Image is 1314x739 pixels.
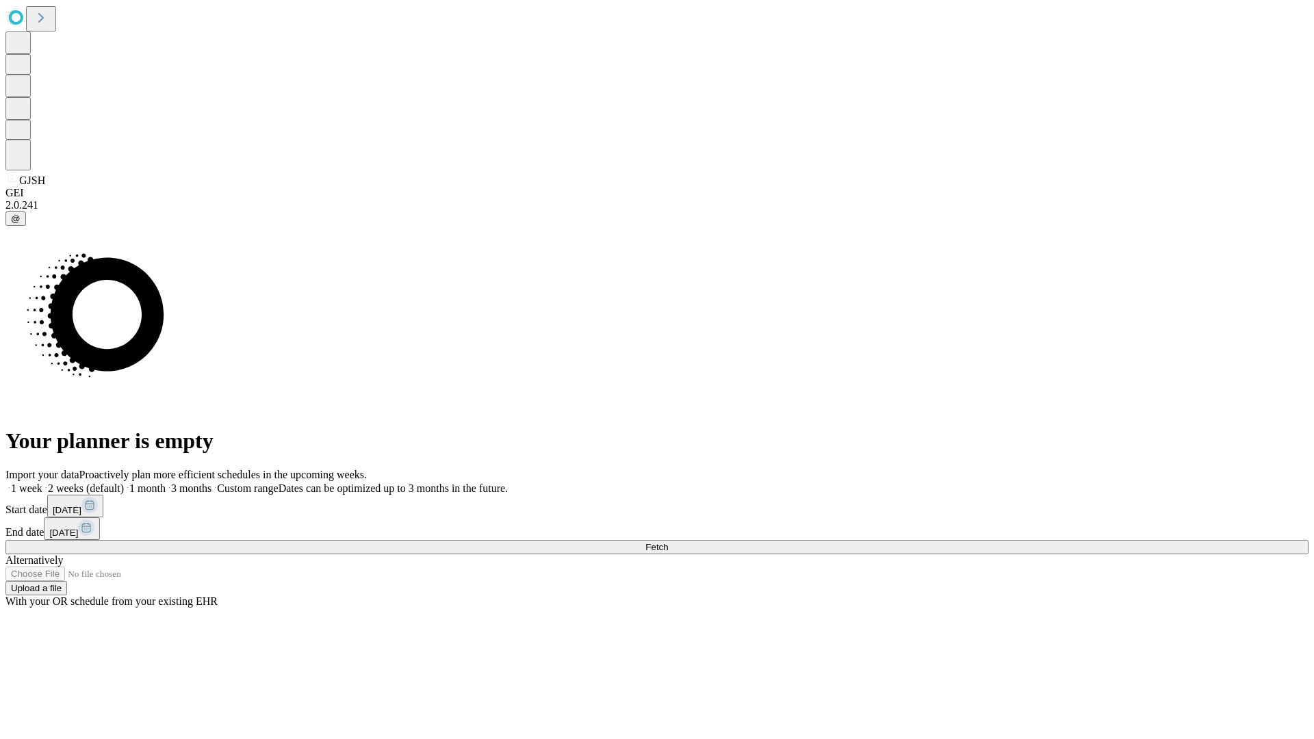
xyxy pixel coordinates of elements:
span: Import your data [5,469,79,480]
span: @ [11,213,21,224]
span: 1 week [11,482,42,494]
span: Custom range [217,482,278,494]
button: Upload a file [5,581,67,595]
button: [DATE] [47,495,103,517]
div: GEI [5,187,1309,199]
span: Fetch [645,542,668,552]
button: @ [5,211,26,226]
span: [DATE] [49,528,78,538]
span: Dates can be optimized up to 3 months in the future. [279,482,508,494]
h1: Your planner is empty [5,428,1309,454]
span: 2 weeks (default) [48,482,124,494]
span: [DATE] [53,505,81,515]
div: Start date [5,495,1309,517]
span: GJSH [19,174,45,186]
div: 2.0.241 [5,199,1309,211]
span: With your OR schedule from your existing EHR [5,595,218,607]
div: End date [5,517,1309,540]
span: Proactively plan more efficient schedules in the upcoming weeks. [79,469,367,480]
span: 3 months [171,482,211,494]
span: Alternatively [5,554,63,566]
button: [DATE] [44,517,100,540]
span: 1 month [129,482,166,494]
button: Fetch [5,540,1309,554]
